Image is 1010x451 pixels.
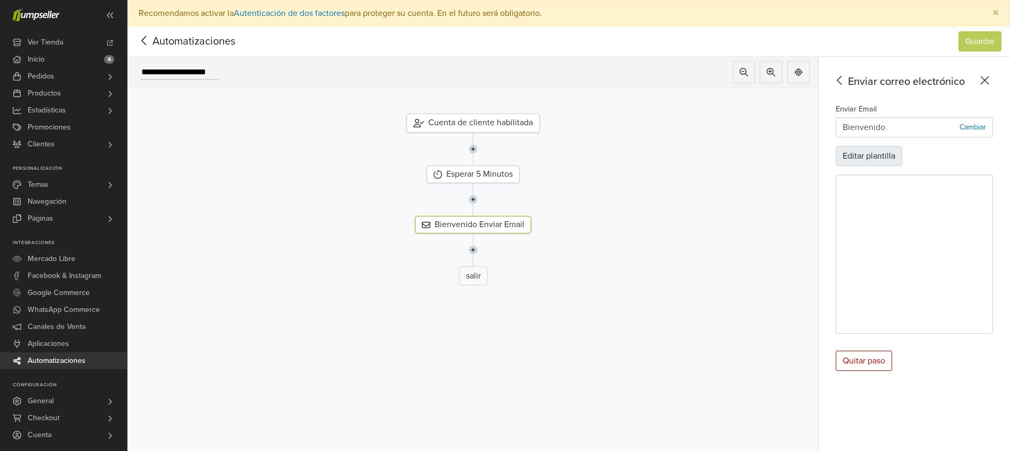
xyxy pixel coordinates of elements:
span: Automatizaciones [28,352,86,369]
span: Canales de Venta [28,318,86,335]
span: Promociones [28,119,71,136]
span: Páginas [28,210,53,227]
span: Cuenta [28,427,52,444]
img: line-7960e5f4d2b50ad2986e.svg [469,183,478,216]
div: Bienvenido Enviar Email [415,216,531,233]
p: Personalización [13,166,127,172]
span: Google Commerce [28,284,90,301]
div: Quitar paso [836,351,892,371]
iframe: Bienvenido [836,175,992,333]
span: Automatizaciones [136,33,219,49]
div: Enviar correo electrónico [831,74,993,90]
span: Ver Tienda [28,34,63,51]
div: Esperar 5 Minutos [427,166,520,183]
img: line-7960e5f4d2b50ad2986e.svg [469,233,478,266]
span: Pedidos [28,68,54,85]
button: Editar plantilla [836,146,902,166]
span: General [28,393,54,410]
span: Productos [28,85,61,102]
p: Cambiar [960,122,986,133]
span: × [992,5,999,21]
span: WhatsApp Commerce [28,301,100,318]
span: Facebook & Instagram [28,267,101,284]
span: Clientes [28,136,55,153]
button: Guardar [958,31,1001,51]
a: Autenticación de dos factores [234,8,345,19]
button: Close [982,1,1009,26]
p: Integraciones [13,240,127,246]
label: Enviar Email [836,103,877,115]
div: salir [459,266,488,285]
span: Inicio [28,51,45,68]
div: Cuenta de cliente habilitada [406,114,540,133]
span: Checkout [28,410,60,427]
span: 6 [104,55,114,64]
span: Temas [28,176,48,193]
span: Mercado Libre [28,250,75,267]
p: Configuración [13,382,127,388]
span: Aplicaciones [28,335,69,352]
span: Navegación [28,193,66,210]
img: line-7960e5f4d2b50ad2986e.svg [469,133,478,166]
p: Bienvenido [843,121,885,134]
span: Estadísticas [28,102,66,119]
